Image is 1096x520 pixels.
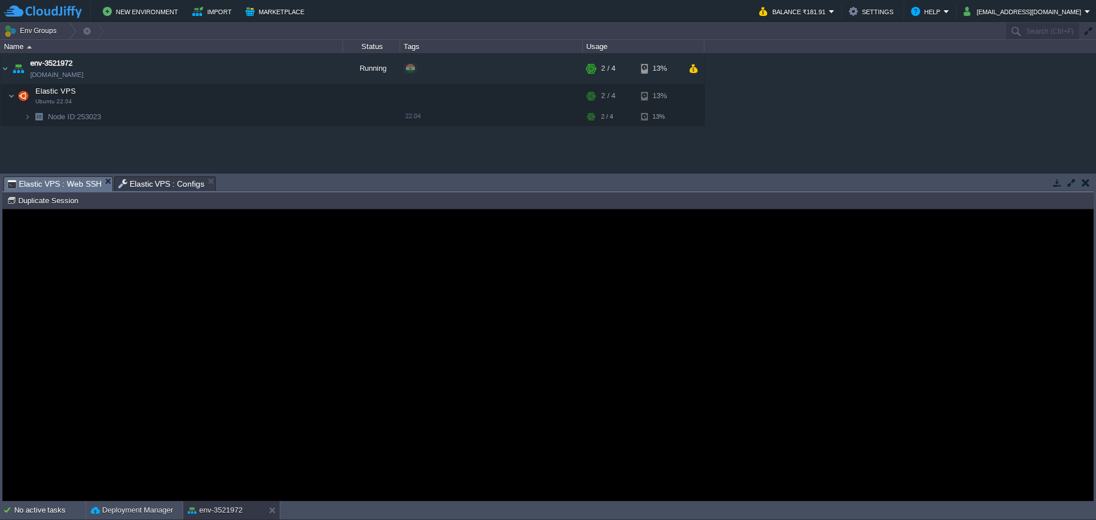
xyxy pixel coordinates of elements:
div: Usage [583,40,704,53]
span: Elastic VPS : Web SSH [7,177,102,191]
button: [EMAIL_ADDRESS][DOMAIN_NAME] [964,5,1085,18]
button: Env Groups [4,23,61,39]
img: AMDAwAAAACH5BAEAAAAALAAAAAABAAEAAAICRAEAOw== [31,108,47,126]
button: Import [192,5,235,18]
div: 13% [641,108,678,126]
span: Elastic VPS : Configs [118,177,205,191]
button: Marketplace [245,5,308,18]
button: Balance ₹181.91 [759,5,829,18]
button: Help [911,5,944,18]
div: Tags [401,40,582,53]
button: New Environment [103,5,182,18]
img: AMDAwAAAACH5BAEAAAAALAAAAAABAAEAAAICRAEAOw== [10,53,26,84]
iframe: chat widget [1048,474,1085,509]
img: AMDAwAAAACH5BAEAAAAALAAAAAABAAEAAAICRAEAOw== [15,84,31,107]
a: Node ID:253023 [47,112,103,122]
div: 13% [641,84,678,107]
div: 13% [641,53,678,84]
button: Duplicate Session [7,195,82,205]
div: No active tasks [14,501,86,519]
img: AMDAwAAAACH5BAEAAAAALAAAAAABAAEAAAICRAEAOw== [27,46,32,49]
a: env-3521972 [30,58,72,69]
img: AMDAwAAAACH5BAEAAAAALAAAAAABAAEAAAICRAEAOw== [24,108,31,126]
iframe: To enrich screen reader interactions, please activate Accessibility in Grammarly extension settings [3,209,1093,501]
span: 22.04 [405,112,421,119]
a: Elastic VPSUbuntu 22.04 [34,87,78,95]
span: 253023 [47,112,103,122]
div: Running [343,53,400,84]
button: Settings [849,5,897,18]
img: CloudJiffy [4,5,82,19]
span: Elastic VPS [34,86,78,96]
button: Deployment Manager [91,505,173,516]
div: 2 / 4 [601,84,615,107]
button: env-3521972 [188,505,243,516]
img: AMDAwAAAACH5BAEAAAAALAAAAAABAAEAAAICRAEAOw== [8,84,15,107]
img: AMDAwAAAACH5BAEAAAAALAAAAAABAAEAAAICRAEAOw== [1,53,10,84]
div: 2 / 4 [601,108,613,126]
a: [DOMAIN_NAME] [30,69,83,80]
div: Name [1,40,342,53]
div: 2 / 4 [601,53,615,84]
span: Ubuntu 22.04 [35,98,72,105]
div: Status [344,40,400,53]
span: Node ID: [48,112,77,121]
